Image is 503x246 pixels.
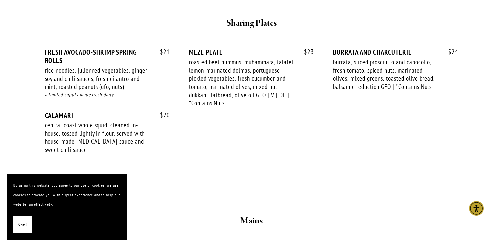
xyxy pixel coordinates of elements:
[448,48,452,56] span: $
[45,111,170,120] div: CALAMARI
[153,48,170,56] span: 21
[13,216,32,233] button: Okay!
[442,48,458,56] span: 24
[304,48,307,56] span: $
[297,48,314,56] span: 23
[189,58,295,107] div: roasted beet hummus, muhammara, falafel, lemon-marinated dolmas, portuguese pickled vegetables, f...
[45,91,170,99] div: a limited supply made fresh daily
[153,111,170,119] span: 20
[45,121,151,154] div: central coast whole squid, cleaned in-house, tossed lightly in flour, served with house-made [MED...
[333,58,439,91] div: burrata, sliced prosciutto and capocollo, fresh tomato, spiced nuts, marinated olives, mixed gree...
[189,48,314,56] div: MEZE PLATE
[18,220,27,229] span: Okay!
[13,181,120,209] p: By using this website, you agree to our use of cookies. We use cookies to provide you with a grea...
[240,215,263,227] strong: Mains
[160,111,163,119] span: $
[469,201,484,216] div: Accessibility Menu
[226,17,277,29] strong: Sharing Plates
[7,174,127,239] section: Cookie banner
[45,66,151,91] div: rice noodles, julienned vegetables, ginger soy and chili sauces, fresh cilantro and mint, roasted...
[45,48,170,65] div: FRESH AVOCADO-SHRIMP SPRING ROLLS
[160,48,163,56] span: $
[333,48,458,56] div: BURRATA AND CHARCUTERIE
